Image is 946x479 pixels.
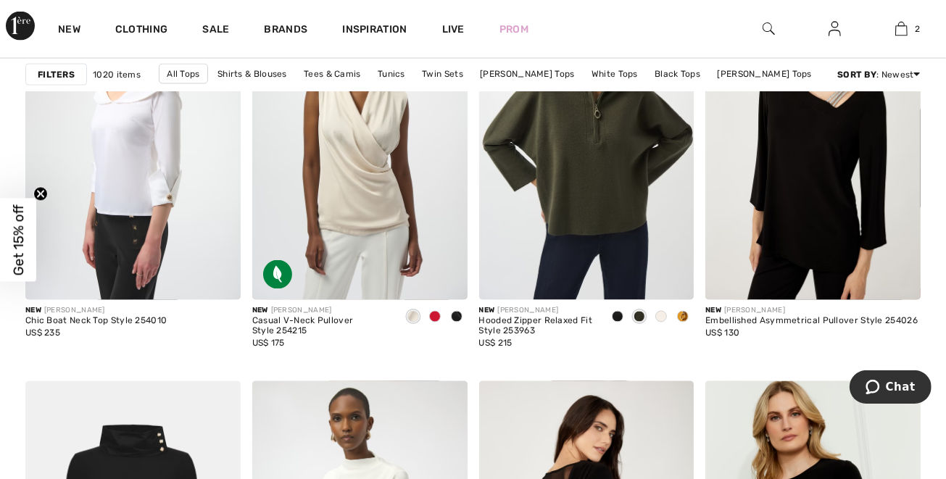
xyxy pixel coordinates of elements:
span: New [705,307,721,315]
div: [PERSON_NAME] [479,306,596,317]
iframe: Opens a widget where you can chat to one of our agents [849,370,932,407]
div: Avocado [628,306,650,330]
strong: Filters [38,68,75,81]
a: White Tops [584,64,645,83]
span: 2 [915,22,920,36]
div: [PERSON_NAME] [705,306,918,317]
img: My Bag [895,20,908,38]
div: Embellished Asymmetrical Pullover Style 254026 [705,317,918,327]
div: Black [446,306,468,330]
span: New [479,307,495,315]
div: [PERSON_NAME] [252,306,391,317]
span: US$ 175 [252,338,285,349]
a: [PERSON_NAME] Tops [473,64,581,83]
a: Brands [265,23,308,38]
div: : Newest [837,68,921,81]
div: Hooded Zipper Relaxed Fit Style 253963 [479,317,596,337]
a: Tees & Camis [296,64,368,83]
a: Prom [499,22,528,37]
div: Medallion [672,306,694,330]
img: Sustainable Fabric [263,260,292,289]
span: US$ 215 [479,338,513,349]
span: Inspiration [342,23,407,38]
span: New [252,307,268,315]
a: Shirts & Blouses [210,64,294,83]
div: Deep cherry [424,306,446,330]
div: Chic Boat Neck Top Style 254010 [25,317,167,327]
a: All Tops [159,64,207,84]
span: US$ 130 [705,328,739,338]
img: 1ère Avenue [6,12,35,41]
div: Casual V-Neck Pullover Style 254215 [252,317,391,337]
a: Tunics [370,64,412,83]
a: [PERSON_NAME] Tops [710,64,819,83]
a: Sign In [817,20,852,38]
a: Twin Sets [415,64,470,83]
div: Black [607,306,628,330]
strong: Sort By [837,70,876,80]
img: search the website [763,20,775,38]
div: Winter White [650,306,672,330]
img: My Info [829,20,841,38]
button: Close teaser [33,186,48,201]
a: 2 [869,20,934,38]
div: Birch [402,306,424,330]
a: Sale [202,23,229,38]
span: 1020 items [93,68,141,81]
a: New [58,23,80,38]
a: Live [442,22,465,37]
a: Black Tops [647,64,708,83]
span: US$ 235 [25,328,60,338]
div: [PERSON_NAME] [25,306,167,317]
span: New [25,307,41,315]
a: Clothing [115,23,167,38]
span: Get 15% off [10,204,27,275]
